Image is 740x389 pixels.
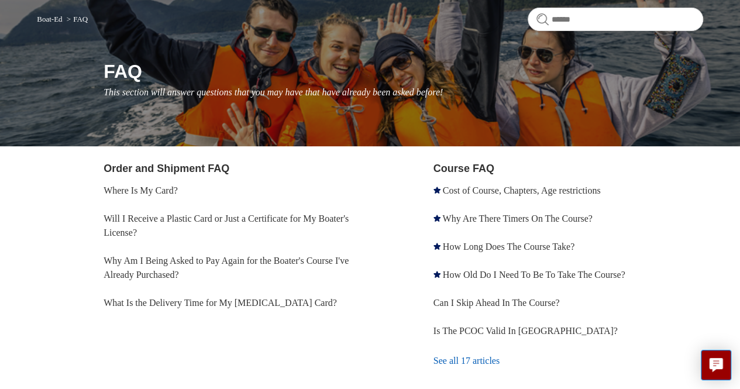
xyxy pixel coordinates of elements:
svg: Promoted article [433,187,440,194]
svg: Promoted article [433,271,440,278]
a: Cost of Course, Chapters, Age restrictions [443,185,601,195]
button: Live chat [701,350,731,380]
a: Why Are There Timers On The Course? [442,214,592,223]
a: Boat-Ed [37,15,62,23]
p: This section will answer questions that you may have that have already been asked before! [104,85,703,99]
a: Course FAQ [433,163,494,174]
li: Boat-Ed [37,15,64,23]
a: How Old Do I Need To Be To Take The Course? [443,270,625,280]
a: Where Is My Card? [104,185,178,195]
input: Search [528,8,703,31]
h1: FAQ [104,57,703,85]
svg: Promoted article [433,215,440,222]
a: Why Am I Being Asked to Pay Again for the Boater's Course I've Already Purchased? [104,256,349,280]
a: Can I Skip Ahead In The Course? [433,298,560,308]
a: How Long Does The Course Take? [443,242,574,252]
a: Order and Shipment FAQ [104,163,229,174]
a: Is The PCOC Valid In [GEOGRAPHIC_DATA]? [433,326,618,336]
svg: Promoted article [433,243,440,250]
a: What Is the Delivery Time for My [MEDICAL_DATA] Card? [104,298,337,308]
a: See all 17 articles [433,345,703,377]
li: FAQ [64,15,88,23]
a: Will I Receive a Plastic Card or Just a Certificate for My Boater's License? [104,214,349,237]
